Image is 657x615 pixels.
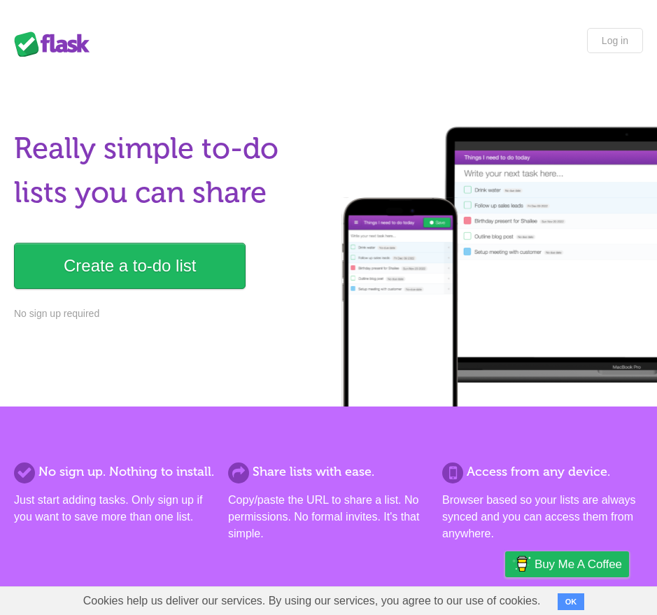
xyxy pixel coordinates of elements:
[228,492,429,542] p: Copy/paste the URL to share a list. No permissions. No formal invites. It's that simple.
[228,462,429,481] h2: Share lists with ease.
[587,28,643,53] a: Log in
[512,552,531,576] img: Buy me a coffee
[535,552,622,577] span: Buy me a coffee
[14,243,246,289] a: Create a to-do list
[558,593,585,610] button: OK
[442,492,643,542] p: Browser based so your lists are always synced and you can access them from anywhere.
[14,492,215,525] p: Just start adding tasks. Only sign up if you want to save more than one list.
[442,462,643,481] h2: Access from any device.
[69,587,555,615] span: Cookies help us deliver our services. By using our services, you agree to our use of cookies.
[14,306,322,321] p: No sign up required
[505,551,629,577] a: Buy me a coffee
[14,127,322,215] h1: Really simple to-do lists you can share
[14,31,98,57] div: Flask Lists
[14,462,215,481] h2: No sign up. Nothing to install.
